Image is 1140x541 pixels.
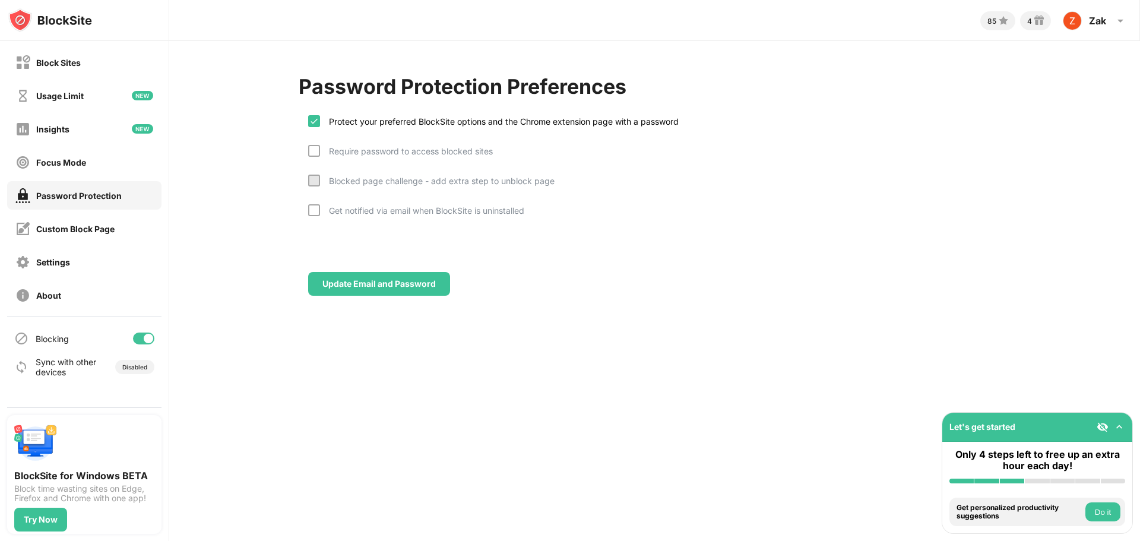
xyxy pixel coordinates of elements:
[320,205,524,216] div: Get notified via email when BlockSite is uninstalled
[36,58,81,68] div: Block Sites
[15,155,30,170] img: focus-off.svg
[1097,421,1109,433] img: eye-not-visible.svg
[36,157,86,167] div: Focus Mode
[36,357,97,377] div: Sync with other devices
[1089,15,1106,27] div: Zak
[320,116,679,126] div: Protect your preferred BlockSite options and the Chrome extension page with a password
[14,422,57,465] img: push-desktop.svg
[14,360,28,374] img: sync-icon.svg
[15,122,30,137] img: insights-off.svg
[1032,14,1046,28] img: reward-small.svg
[24,515,58,524] div: Try Now
[36,224,115,234] div: Custom Block Page
[15,255,30,270] img: settings-off.svg
[36,124,69,134] div: Insights
[320,176,555,186] div: Blocked page challenge - add extra step to unblock page
[15,55,30,70] img: block-off.svg
[15,188,30,203] img: password-protection-on.svg
[1063,11,1082,30] img: ACg8ocKyphY5MgpdMm6sPmi1N32OwjyDwzxWa7JTzhA6RaJd-9M1Ig=s96-c
[36,334,69,344] div: Blocking
[122,363,147,371] div: Disabled
[14,331,28,346] img: blocking-icon.svg
[1085,502,1120,521] button: Do it
[14,470,154,482] div: BlockSite for Windows BETA
[36,91,84,101] div: Usage Limit
[949,449,1125,472] div: Only 4 steps left to free up an extra hour each day!
[8,8,92,32] img: logo-blocksite.svg
[15,88,30,103] img: time-usage-off.svg
[322,279,436,289] div: Update Email and Password
[36,191,122,201] div: Password Protection
[320,146,493,156] div: Require password to access blocked sites
[949,422,1015,432] div: Let's get started
[36,290,61,300] div: About
[309,116,319,126] img: check.svg
[15,222,30,236] img: customize-block-page-off.svg
[299,74,626,99] div: Password Protection Preferences
[36,257,70,267] div: Settings
[1027,17,1032,26] div: 4
[15,288,30,303] img: about-off.svg
[1113,421,1125,433] img: omni-setup-toggle.svg
[132,91,153,100] img: new-icon.svg
[14,484,154,503] div: Block time wasting sites on Edge, Firefox and Chrome with one app!
[132,124,153,134] img: new-icon.svg
[987,17,996,26] div: 85
[957,504,1082,521] div: Get personalized productivity suggestions
[996,14,1011,28] img: points-small.svg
